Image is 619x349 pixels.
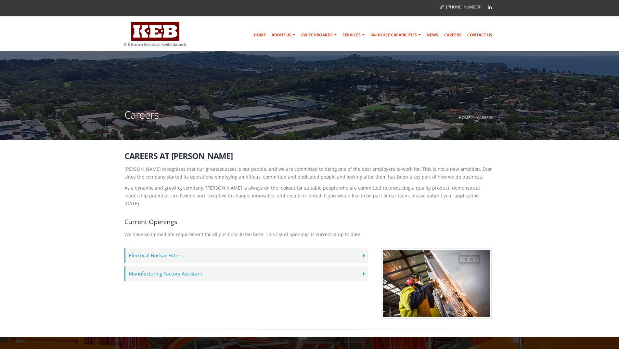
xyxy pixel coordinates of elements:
[472,114,493,122] li: Careers
[485,2,495,12] a: Linkedin
[124,165,495,181] p: [PERSON_NAME] recognises that our greatest asset is our people, and we are committed to being one...
[124,266,368,281] label: Manufacturing Factory Assistant
[269,29,298,42] a: About Us
[368,29,423,42] a: In-house Capabilities
[124,152,495,160] h2: Careers at [PERSON_NAME]
[340,29,367,42] a: Services
[299,29,339,42] a: Switchboards
[124,110,159,128] h1: Careers
[124,248,368,263] label: Electrical Busbar Fitters
[465,29,495,42] a: Contact Us
[440,4,482,10] a: [PHONE_NUMBER]
[251,29,268,42] a: Home
[124,217,495,226] h4: Current Openings
[124,231,495,238] p: We have an immediate requirement for all positions listed here. This list of openings is current ...
[124,184,495,208] p: As a dynamic and growing company, [PERSON_NAME] is always on the lookout for suitable people who ...
[442,29,464,42] a: Careers
[124,22,187,46] img: K E Brown Electrical Switchboards
[459,115,471,120] a: Home
[424,29,441,42] a: News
